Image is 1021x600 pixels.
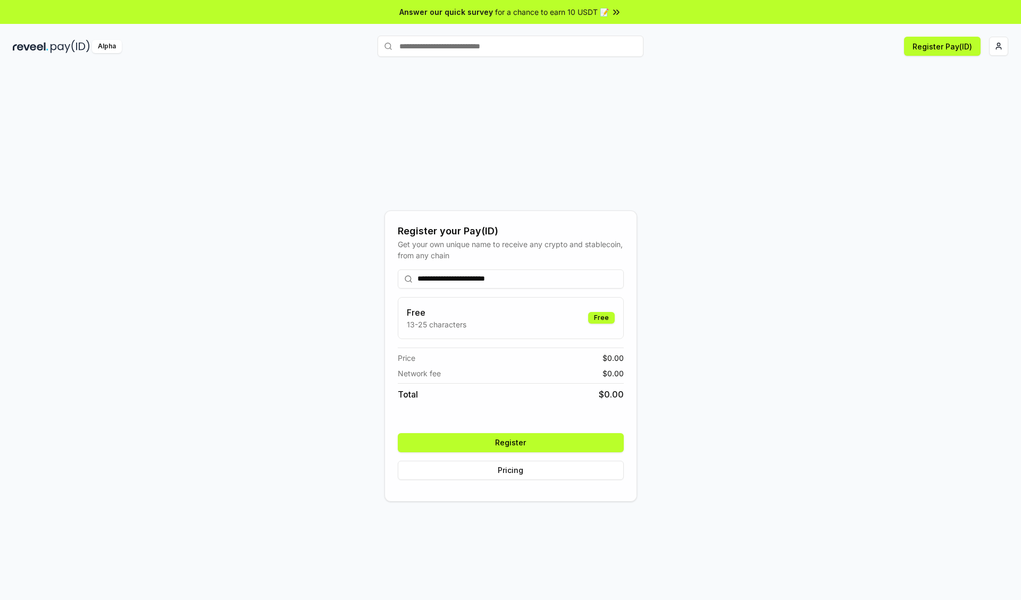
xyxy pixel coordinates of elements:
[588,312,615,324] div: Free
[599,388,624,401] span: $ 0.00
[904,37,981,56] button: Register Pay(ID)
[602,368,624,379] span: $ 0.00
[51,40,90,53] img: pay_id
[602,352,624,364] span: $ 0.00
[398,224,624,239] div: Register your Pay(ID)
[495,6,609,18] span: for a chance to earn 10 USDT 📝
[398,239,624,261] div: Get your own unique name to receive any crypto and stablecoin, from any chain
[13,40,48,53] img: reveel_dark
[92,40,122,53] div: Alpha
[398,461,624,480] button: Pricing
[398,388,418,401] span: Total
[398,352,415,364] span: Price
[399,6,493,18] span: Answer our quick survey
[398,368,441,379] span: Network fee
[407,306,466,319] h3: Free
[398,433,624,452] button: Register
[407,319,466,330] p: 13-25 characters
